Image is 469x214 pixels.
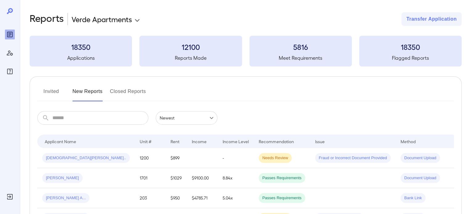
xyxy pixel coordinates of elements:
td: - [218,148,254,168]
p: Verde Apartments [72,14,132,24]
span: Passes Requirements [259,195,305,201]
div: Unit # [140,138,151,145]
td: 5.04x [218,188,254,208]
h2: Reports [30,12,64,26]
button: Closed Reports [110,87,146,101]
h5: Reports Made [139,54,242,62]
td: $4785.71 [187,188,218,208]
span: [PERSON_NAME] [42,175,83,181]
td: $950 [166,188,187,208]
button: Transfer Application [401,12,462,26]
span: Bank Link [401,195,426,201]
td: $899 [166,148,187,168]
td: 203 [135,188,166,208]
h3: 18350 [359,42,462,52]
h3: 12100 [139,42,242,52]
h5: Flagged Reports [359,54,462,62]
h5: Applications [30,54,132,62]
h3: 5816 [249,42,352,52]
div: Rent [171,138,180,145]
td: $1029 [166,168,187,188]
td: 1701 [135,168,166,188]
div: Manage Users [5,48,15,58]
div: Newest [156,111,217,125]
div: Log Out [5,192,15,202]
summary: 18350Applications12100Reports Made5816Meet Requirements18350Flagged Reports [30,36,462,67]
div: Applicant Name [45,138,76,145]
span: Fraud or Incorrect Document Provided [315,155,391,161]
span: Document Upload [401,175,440,181]
td: $9100.00 [187,168,218,188]
div: Income Level [223,138,249,145]
div: Method [401,138,416,145]
span: Document Upload [401,155,440,161]
span: [DEMOGRAPHIC_DATA][PERSON_NAME].. [42,155,130,161]
div: Reports [5,30,15,39]
div: FAQ [5,67,15,76]
button: Invited [37,87,65,101]
h3: 18350 [30,42,132,52]
div: Income [192,138,207,145]
td: 8.84x [218,168,254,188]
span: Passes Requirements [259,175,305,181]
span: Needs Review [259,155,292,161]
span: [PERSON_NAME] A... [42,195,89,201]
div: Issue [315,138,325,145]
h5: Meet Requirements [249,54,352,62]
div: Recommendation [259,138,294,145]
button: New Reports [72,87,103,101]
td: 1200 [135,148,166,168]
